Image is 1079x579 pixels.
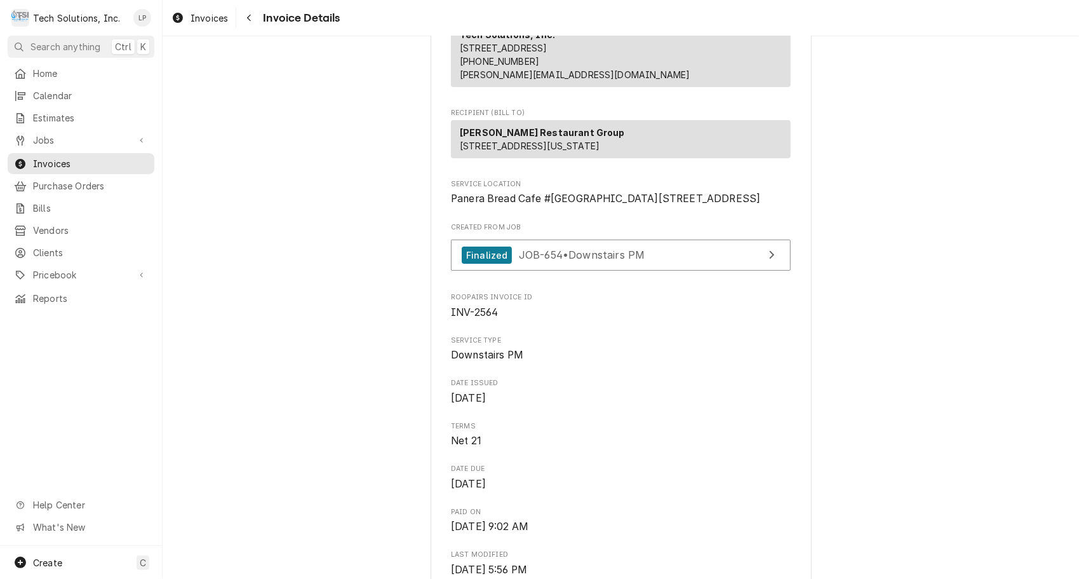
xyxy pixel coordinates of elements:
div: Last Modified [451,550,791,577]
span: [STREET_ADDRESS][US_STATE] [460,140,600,151]
span: Date Issued [451,378,791,388]
a: Estimates [8,107,154,128]
a: View Job [451,240,791,271]
a: Vendors [8,220,154,241]
div: Created From Job [451,222,791,277]
div: Date Issued [451,378,791,405]
span: Help Center [33,498,147,512]
span: Roopairs Invoice ID [451,292,791,303]
span: C [140,556,146,569]
span: Service Type [451,348,791,363]
span: Estimates [33,111,148,125]
span: K [140,40,146,53]
span: Terms [451,421,791,432]
a: Bills [8,198,154,219]
span: [STREET_ADDRESS] [460,43,547,53]
span: Date Due [451,464,791,474]
span: [DATE] 9:02 AM [451,521,528,533]
span: Invoices [33,157,148,170]
div: LP [133,9,151,27]
div: T [11,9,29,27]
span: Ctrl [115,40,131,53]
a: Clients [8,242,154,263]
button: Navigate back [239,8,259,28]
span: INV-2564 [451,306,498,318]
span: Date Due [451,477,791,492]
span: Last Modified [451,550,791,560]
a: [PHONE_NUMBER] [460,56,539,67]
span: Pricebook [33,268,129,282]
div: Invoice Sender [451,10,791,93]
span: Bills [33,201,148,215]
span: Calendar [33,89,148,102]
div: Lisa Paschal's Avatar [133,9,151,27]
a: Go to Pricebook [8,264,154,285]
div: Recipient (Bill To) [451,120,791,163]
span: Created From Job [451,222,791,233]
div: Service Type [451,336,791,363]
span: Home [33,67,148,80]
div: Tech Solutions, Inc.'s Avatar [11,9,29,27]
div: Sender [451,22,791,87]
span: Service Location [451,191,791,207]
span: Service Type [451,336,791,346]
span: Paid On [451,507,791,517]
a: Go to Jobs [8,130,154,151]
div: Tech Solutions, Inc. [33,11,120,25]
span: [DATE] [451,478,486,490]
span: What's New [33,521,147,534]
a: Go to What's New [8,517,154,538]
div: Finalized [462,247,512,264]
span: Terms [451,433,791,449]
span: Search anything [30,40,100,53]
span: [DATE] 5:56 PM [451,564,527,576]
a: Invoices [166,8,233,29]
a: Reports [8,288,154,309]
span: Last Modified [451,562,791,578]
a: Go to Help Center [8,494,154,515]
a: Purchase Orders [8,175,154,196]
div: Paid On [451,507,791,535]
span: Clients [33,246,148,259]
div: Sender [451,22,791,92]
span: Service Location [451,179,791,189]
span: Downstairs PM [451,349,523,361]
div: Date Due [451,464,791,491]
button: Search anythingCtrlK [8,36,154,58]
div: Terms [451,421,791,449]
span: Invoices [191,11,228,25]
span: Vendors [33,224,148,237]
span: [DATE] [451,392,486,404]
a: [PERSON_NAME][EMAIL_ADDRESS][DOMAIN_NAME] [460,69,690,80]
div: Recipient (Bill To) [451,120,791,158]
span: JOB-654 • Downstairs PM [519,249,645,261]
div: Roopairs Invoice ID [451,292,791,320]
a: Home [8,63,154,84]
span: Panera Bread Cafe #[GEOGRAPHIC_DATA][STREET_ADDRESS] [451,193,760,205]
a: Calendar [8,85,154,106]
span: Recipient (Bill To) [451,108,791,118]
span: Purchase Orders [33,179,148,193]
strong: [PERSON_NAME] Restaurant Group [460,127,625,138]
span: Invoice Details [259,10,340,27]
span: Jobs [33,133,129,147]
a: Invoices [8,153,154,174]
span: Date Issued [451,391,791,406]
div: Invoice Recipient [451,108,791,164]
span: Roopairs Invoice ID [451,305,791,320]
span: Reports [33,292,148,305]
div: Service Location [451,179,791,207]
span: Create [33,557,62,568]
strong: Tech Solutions, Inc. [460,29,555,40]
span: Paid On [451,519,791,535]
span: Net 21 [451,435,481,447]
